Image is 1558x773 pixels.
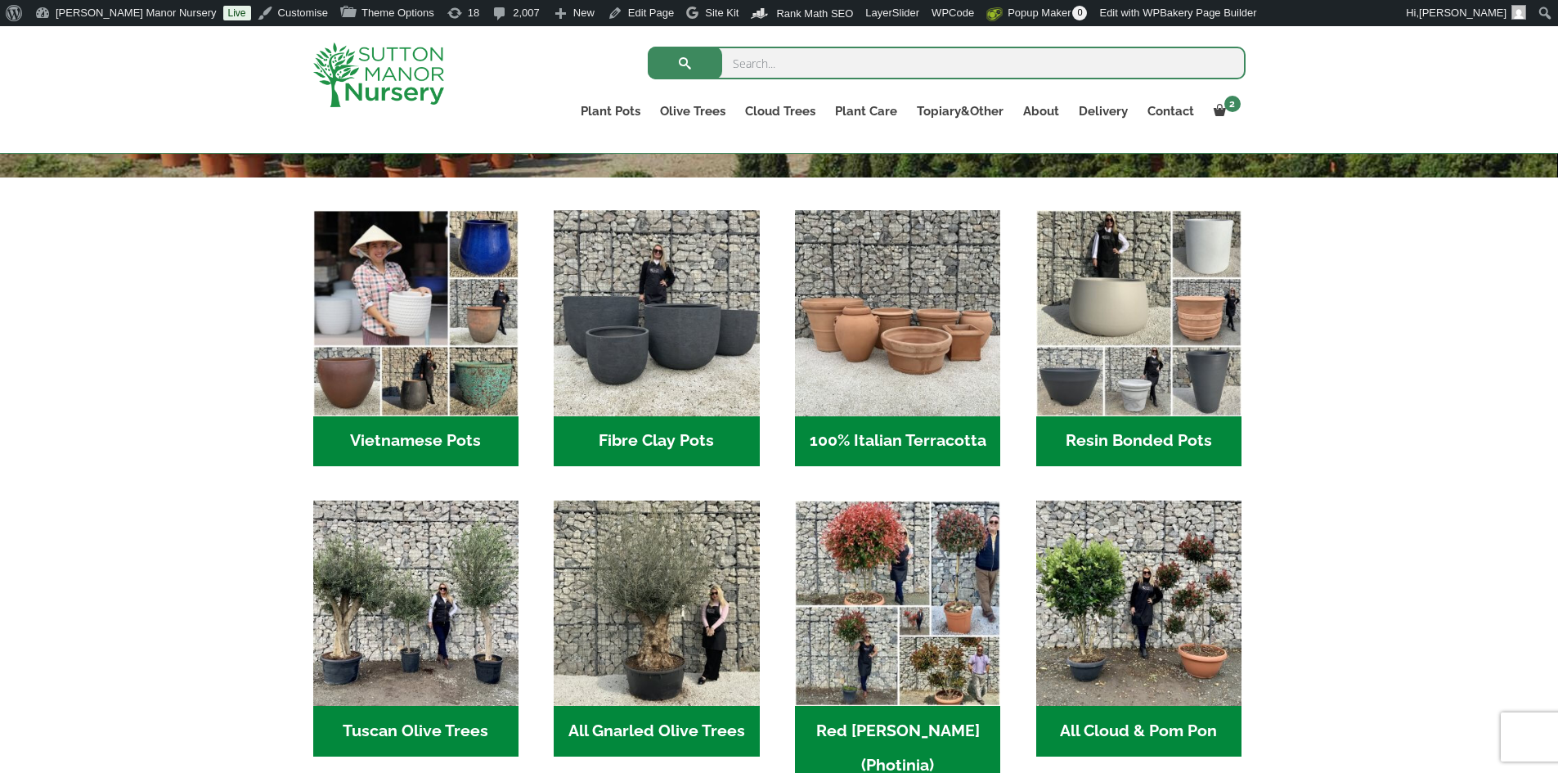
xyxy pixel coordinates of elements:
a: Visit product category Resin Bonded Pots [1036,210,1241,466]
h2: All Gnarled Olive Trees [554,706,759,757]
h2: Resin Bonded Pots [1036,416,1241,467]
a: About [1013,100,1069,123]
img: Home - 8194B7A3 2818 4562 B9DD 4EBD5DC21C71 1 105 c 1 [554,210,759,416]
h2: Vietnamese Pots [313,416,519,467]
a: Plant Pots [571,100,650,123]
a: Topiary&Other [907,100,1013,123]
a: 2 [1204,100,1246,123]
a: Visit product category Tuscan Olive Trees [313,501,519,757]
span: 0 [1072,6,1087,20]
img: Home - 6E921A5B 9E2F 4B13 AB99 4EF601C89C59 1 105 c [313,210,519,416]
a: Delivery [1069,100,1138,123]
span: Site Kit [705,7,739,19]
h2: Tuscan Olive Trees [313,706,519,757]
h2: All Cloud & Pom Pon [1036,706,1241,757]
span: Rank Math SEO [776,7,853,20]
a: Plant Care [825,100,907,123]
a: Live [223,6,251,20]
a: Visit product category All Gnarled Olive Trees [554,501,759,757]
img: Home - 7716AD77 15EA 4607 B135 B37375859F10 [313,501,519,706]
span: 2 [1224,96,1241,112]
img: logo [313,43,444,107]
img: Home - A124EB98 0980 45A7 B835 C04B779F7765 [1036,501,1241,706]
a: Visit product category 100% Italian Terracotta [795,210,1000,466]
h2: Fibre Clay Pots [554,416,759,467]
a: Cloud Trees [735,100,825,123]
img: Home - F5A23A45 75B5 4929 8FB2 454246946332 [795,501,1000,706]
img: Home - 1B137C32 8D99 4B1A AA2F 25D5E514E47D 1 105 c [795,210,1000,416]
img: Home - 5833C5B7 31D0 4C3A 8E42 DB494A1738DB [554,501,759,706]
h2: 100% Italian Terracotta [795,416,1000,467]
a: Contact [1138,100,1204,123]
img: Home - 67232D1B A461 444F B0F6 BDEDC2C7E10B 1 105 c [1036,210,1241,416]
a: Olive Trees [650,100,735,123]
span: [PERSON_NAME] [1419,7,1506,19]
a: Visit product category All Cloud & Pom Pon [1036,501,1241,757]
a: Visit product category Fibre Clay Pots [554,210,759,466]
a: Visit product category Vietnamese Pots [313,210,519,466]
input: Search... [648,47,1246,79]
